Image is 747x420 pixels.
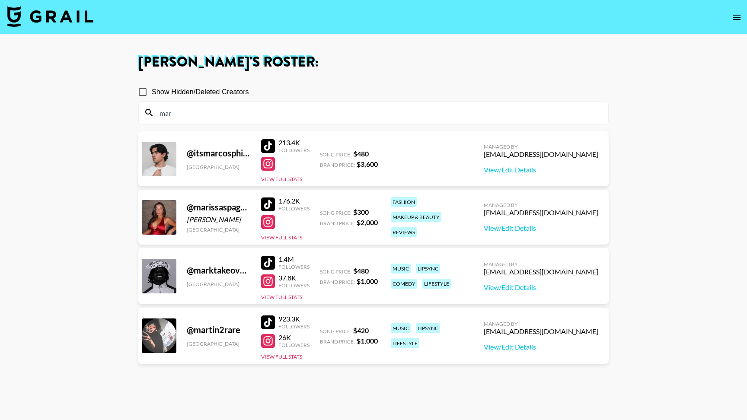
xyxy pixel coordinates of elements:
[484,143,598,150] div: Managed By
[391,323,411,333] div: music
[320,162,355,168] span: Brand Price:
[484,208,598,217] div: [EMAIL_ADDRESS][DOMAIN_NAME]
[278,264,310,270] div: Followers
[728,9,745,26] button: open drawer
[353,326,369,334] strong: $ 420
[261,234,302,241] button: View Full Stats
[261,294,302,300] button: View Full Stats
[484,321,598,327] div: Managed By
[187,281,251,287] div: [GEOGRAPHIC_DATA]
[154,106,603,120] input: Search by User Name
[187,164,251,170] div: [GEOGRAPHIC_DATA]
[320,268,351,275] span: Song Price:
[484,202,598,208] div: Managed By
[278,205,310,212] div: Followers
[278,333,310,342] div: 26K
[320,210,351,216] span: Song Price:
[484,150,598,159] div: [EMAIL_ADDRESS][DOMAIN_NAME]
[357,218,378,226] strong: $ 2,000
[484,224,598,232] a: View/Edit Details
[484,261,598,267] div: Managed By
[187,215,251,224] div: [PERSON_NAME]
[353,267,369,275] strong: $ 480
[187,202,251,213] div: @ marissaspagnoli
[278,147,310,153] div: Followers
[484,165,598,174] a: View/Edit Details
[320,338,355,345] span: Brand Price:
[416,323,440,333] div: lipsync
[187,148,251,159] div: @ itsmarcosphilip
[391,279,417,289] div: comedy
[320,220,355,226] span: Brand Price:
[187,226,251,233] div: [GEOGRAPHIC_DATA]
[261,176,302,182] button: View Full Stats
[391,338,419,348] div: lifestyle
[357,277,378,285] strong: $ 1,000
[138,55,609,69] h1: [PERSON_NAME] 's Roster:
[278,315,310,323] div: 923.3K
[278,274,310,282] div: 37.8K
[278,138,310,147] div: 213.4K
[391,227,417,237] div: reviews
[353,150,369,158] strong: $ 480
[391,197,417,207] div: fashion
[391,212,441,222] div: makeup & beauty
[278,323,310,330] div: Followers
[484,327,598,336] div: [EMAIL_ADDRESS][DOMAIN_NAME]
[484,283,598,292] a: View/Edit Details
[484,343,598,351] a: View/Edit Details
[278,342,310,348] div: Followers
[357,160,378,168] strong: $ 3,600
[278,282,310,289] div: Followers
[320,279,355,285] span: Brand Price:
[357,337,378,345] strong: $ 1,000
[187,325,251,335] div: @ martin2rare
[7,6,93,27] img: Grail Talent
[391,264,411,274] div: music
[278,255,310,264] div: 1.4M
[320,151,351,158] span: Song Price:
[422,279,451,289] div: lifestyle
[261,353,302,360] button: View Full Stats
[320,328,351,334] span: Song Price:
[278,197,310,205] div: 176.2K
[187,340,251,347] div: [GEOGRAPHIC_DATA]
[484,267,598,276] div: [EMAIL_ADDRESS][DOMAIN_NAME]
[187,265,251,276] div: @ marktakeoverr
[353,208,369,216] strong: $ 300
[416,264,440,274] div: lipsync
[152,87,249,97] span: Show Hidden/Deleted Creators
